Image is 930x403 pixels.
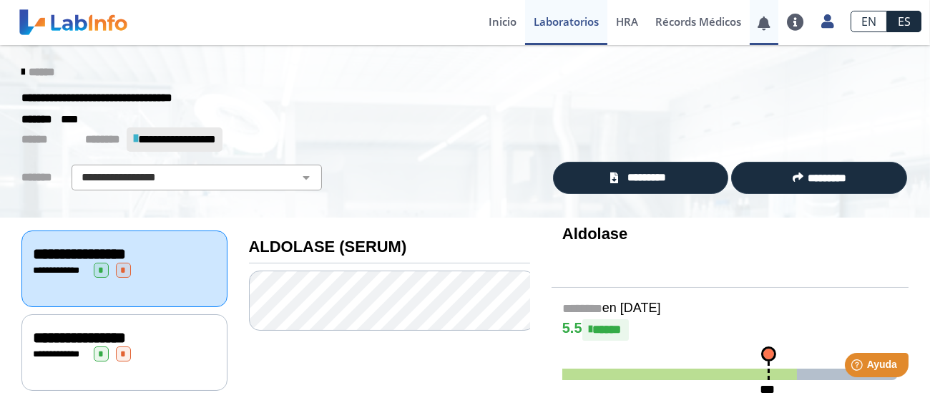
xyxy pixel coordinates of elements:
b: ALDOLASE (SERUM) [249,238,407,256]
b: Aldolase [562,225,628,243]
h5: en [DATE] [562,301,898,317]
h4: 5.5 [562,319,898,341]
span: HRA [616,14,638,29]
a: ES [887,11,921,32]
iframe: Help widget launcher [803,347,914,387]
a: EN [851,11,887,32]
